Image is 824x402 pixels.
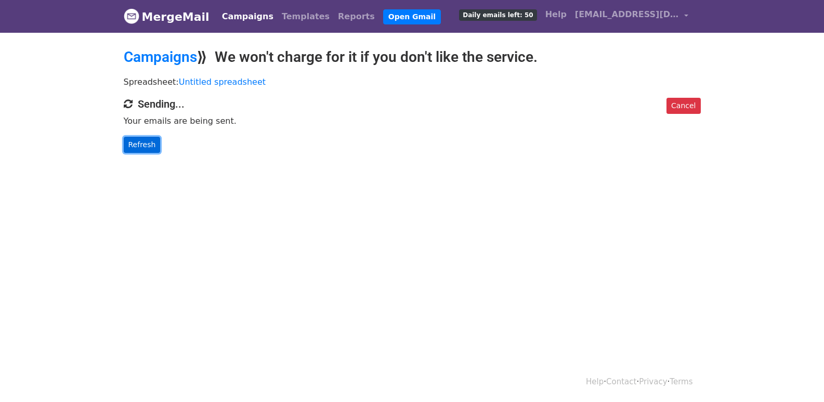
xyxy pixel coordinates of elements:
a: Help [586,377,604,386]
span: [EMAIL_ADDRESS][DOMAIN_NAME] [575,8,679,21]
a: Untitled spreadsheet [179,77,266,87]
a: Reports [334,6,379,27]
a: MergeMail [124,6,210,28]
a: [EMAIL_ADDRESS][DOMAIN_NAME] [571,4,692,29]
a: Help [541,4,571,25]
p: Your emails are being sent. [124,115,701,126]
h2: ⟫ We won't charge for it if you don't like the service. [124,48,701,66]
a: Refresh [124,137,161,153]
a: Templates [278,6,334,27]
a: Privacy [639,377,667,386]
a: Open Gmail [383,9,441,24]
h4: Sending... [124,98,701,110]
a: Contact [606,377,636,386]
a: Cancel [666,98,700,114]
a: Campaigns [218,6,278,27]
a: Campaigns [124,48,197,66]
span: Daily emails left: 50 [459,9,537,21]
a: Terms [670,377,692,386]
a: Daily emails left: 50 [455,4,541,25]
iframe: Chat Widget [772,352,824,402]
img: MergeMail logo [124,8,139,24]
p: Spreadsheet: [124,76,701,87]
